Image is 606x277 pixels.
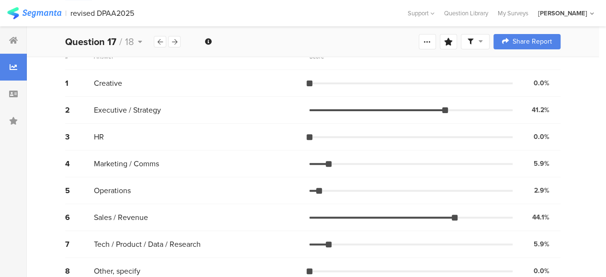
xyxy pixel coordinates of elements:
div: 2 [65,104,94,115]
div: 0.0% [534,266,549,276]
div: 5 [65,185,94,196]
span: Sales / Revenue [94,212,148,223]
div: revised DPAA2025 [70,9,134,18]
div: 8 [65,265,94,277]
span: / [119,35,122,49]
span: Marketing / Comms [94,158,159,169]
div: 1 [65,78,94,89]
span: Operations [94,185,131,196]
span: HR [94,131,104,142]
div: 3 [65,131,94,142]
div: [PERSON_NAME] [538,9,587,18]
span: Other, specify [94,265,140,277]
a: Question Library [439,9,493,18]
div: | [65,8,67,19]
div: 7 [65,239,94,250]
b: Question 17 [65,35,116,49]
div: 5.9% [534,239,549,249]
img: segmanta logo [7,7,61,19]
div: 44.1% [532,212,549,222]
div: 2.9% [534,185,549,196]
div: 5.9% [534,159,549,169]
div: 4 [65,158,94,169]
span: Creative [94,78,122,89]
div: 6 [65,212,94,223]
div: Support [408,6,434,21]
span: 18 [125,35,134,49]
div: 0.0% [534,78,549,88]
span: Share Report [513,38,552,45]
span: Executive / Strategy [94,104,161,115]
span: Tech / Product / Data / Research [94,239,201,250]
div: 0.0% [534,132,549,142]
div: 41.2% [532,105,549,115]
a: My Surveys [493,9,533,18]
